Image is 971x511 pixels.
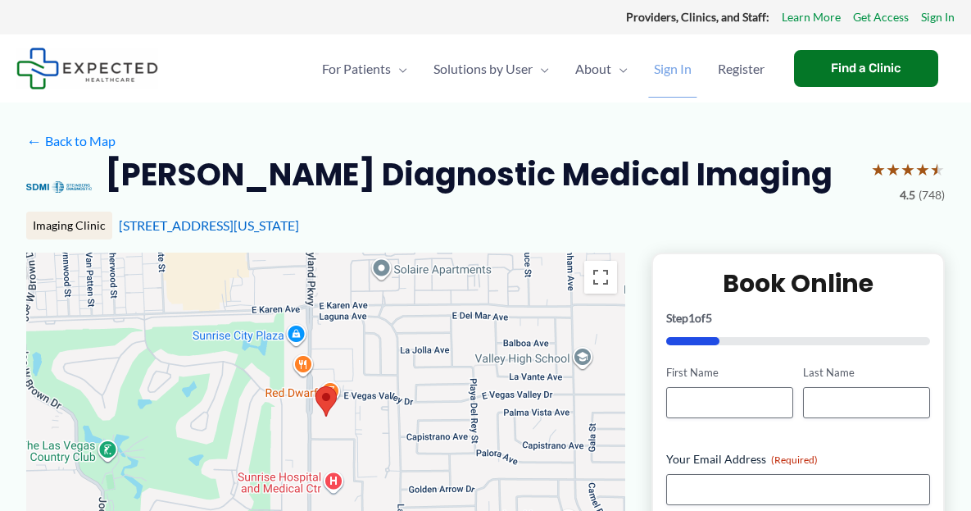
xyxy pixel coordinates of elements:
[705,40,778,98] a: Register
[886,154,901,185] span: ★
[654,40,692,98] span: Sign In
[611,40,628,98] span: Menu Toggle
[641,40,705,98] a: Sign In
[666,365,793,381] label: First Name
[433,40,533,98] span: Solutions by User
[584,261,617,294] button: Toggle fullscreen view
[26,129,116,153] a: ←Back to Map
[901,154,915,185] span: ★
[915,154,930,185] span: ★
[309,40,778,98] nav: Primary Site Navigation
[322,40,391,98] span: For Patients
[921,7,955,28] a: Sign In
[688,311,695,325] span: 1
[919,185,945,206] span: (748)
[900,185,915,206] span: 4.5
[26,212,112,240] div: Imaging Clinic
[771,454,818,466] span: (Required)
[533,40,549,98] span: Menu Toggle
[391,40,407,98] span: Menu Toggle
[105,154,833,194] h2: [PERSON_NAME] Diagnostic Medical Imaging
[626,10,769,24] strong: Providers, Clinics, and Staff:
[562,40,641,98] a: AboutMenu Toggle
[930,154,945,185] span: ★
[803,365,930,381] label: Last Name
[794,50,938,87] a: Find a Clinic
[26,133,42,148] span: ←
[666,451,930,468] label: Your Email Address
[853,7,909,28] a: Get Access
[575,40,611,98] span: About
[666,267,930,299] h2: Book Online
[871,154,886,185] span: ★
[420,40,562,98] a: Solutions by UserMenu Toggle
[706,311,712,325] span: 5
[16,48,158,89] img: Expected Healthcare Logo - side, dark font, small
[309,40,420,98] a: For PatientsMenu Toggle
[718,40,765,98] span: Register
[782,7,841,28] a: Learn More
[119,217,299,233] a: [STREET_ADDRESS][US_STATE]
[666,313,930,324] p: Step of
